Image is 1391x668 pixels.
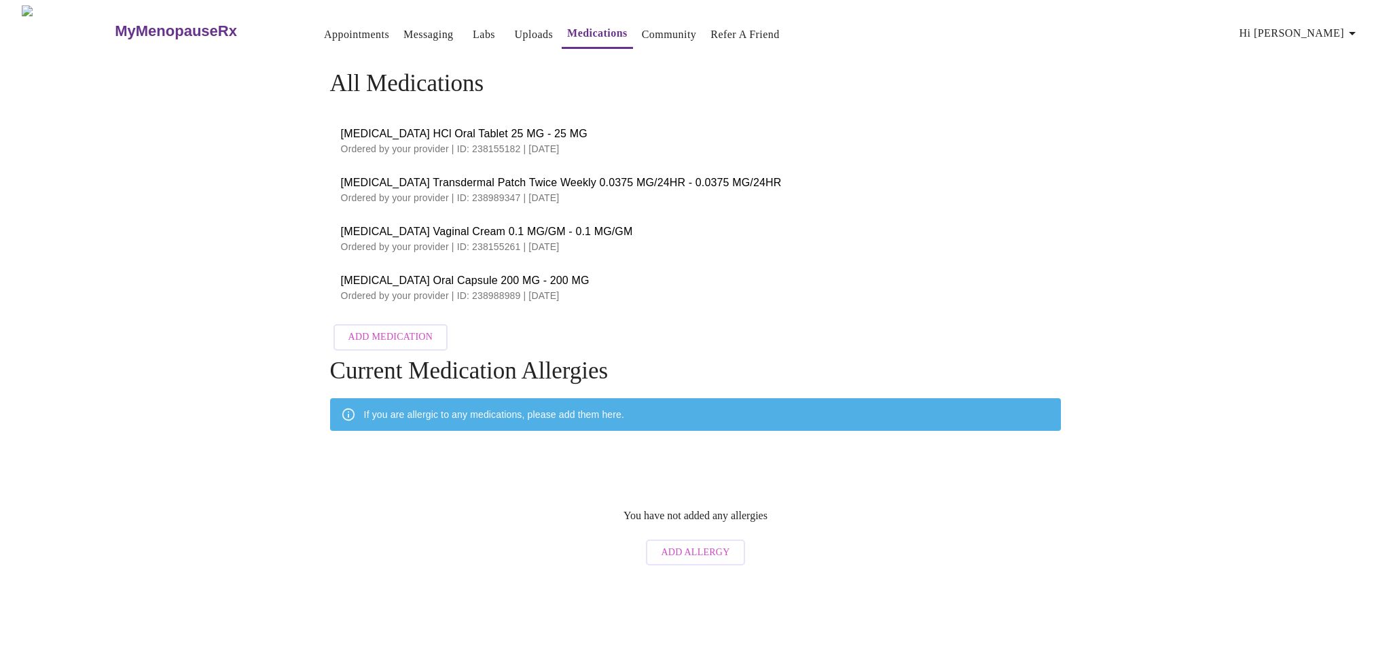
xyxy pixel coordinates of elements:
[646,540,744,566] button: Add Allergy
[341,142,1051,156] p: Ordered by your provider | ID: 238155182 | [DATE]
[642,25,697,44] a: Community
[341,175,1051,191] span: [MEDICAL_DATA] Transdermal Patch Twice Weekly 0.0375 MG/24HR - 0.0375 MG/24HR
[1234,20,1366,47] button: Hi [PERSON_NAME]
[22,5,113,56] img: MyMenopauseRx Logo
[364,402,624,427] div: If you are allergic to any medications, please add them here.
[341,240,1051,253] p: Ordered by your provider | ID: 238155261 | [DATE]
[341,191,1051,205] p: Ordered by your provider | ID: 238989347 | [DATE]
[348,329,433,346] span: Add Medication
[463,21,506,48] button: Labs
[319,21,395,48] button: Appointments
[567,24,628,43] a: Medications
[330,70,1062,97] h4: All Medications
[1240,24,1360,43] span: Hi [PERSON_NAME]
[330,357,1062,385] h4: Current Medication Allergies
[515,25,554,44] a: Uploads
[333,324,448,351] button: Add Medication
[403,25,453,44] a: Messaging
[710,25,780,44] a: Refer a Friend
[636,21,702,48] button: Community
[115,22,237,40] h3: MyMenopauseRx
[705,21,785,48] button: Refer a Friend
[624,510,767,522] p: You have not added any allergies
[473,25,495,44] a: Labs
[398,21,458,48] button: Messaging
[562,20,633,49] button: Medications
[341,273,1051,289] span: [MEDICAL_DATA] Oral Capsule 200 MG - 200 MG
[341,126,1051,142] span: [MEDICAL_DATA] HCl Oral Tablet 25 MG - 25 MG
[509,21,559,48] button: Uploads
[324,25,389,44] a: Appointments
[113,7,291,55] a: MyMenopauseRx
[341,224,1051,240] span: [MEDICAL_DATA] Vaginal Cream 0.1 MG/GM - 0.1 MG/GM
[661,544,729,561] span: Add Allergy
[341,289,1051,302] p: Ordered by your provider | ID: 238988989 | [DATE]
